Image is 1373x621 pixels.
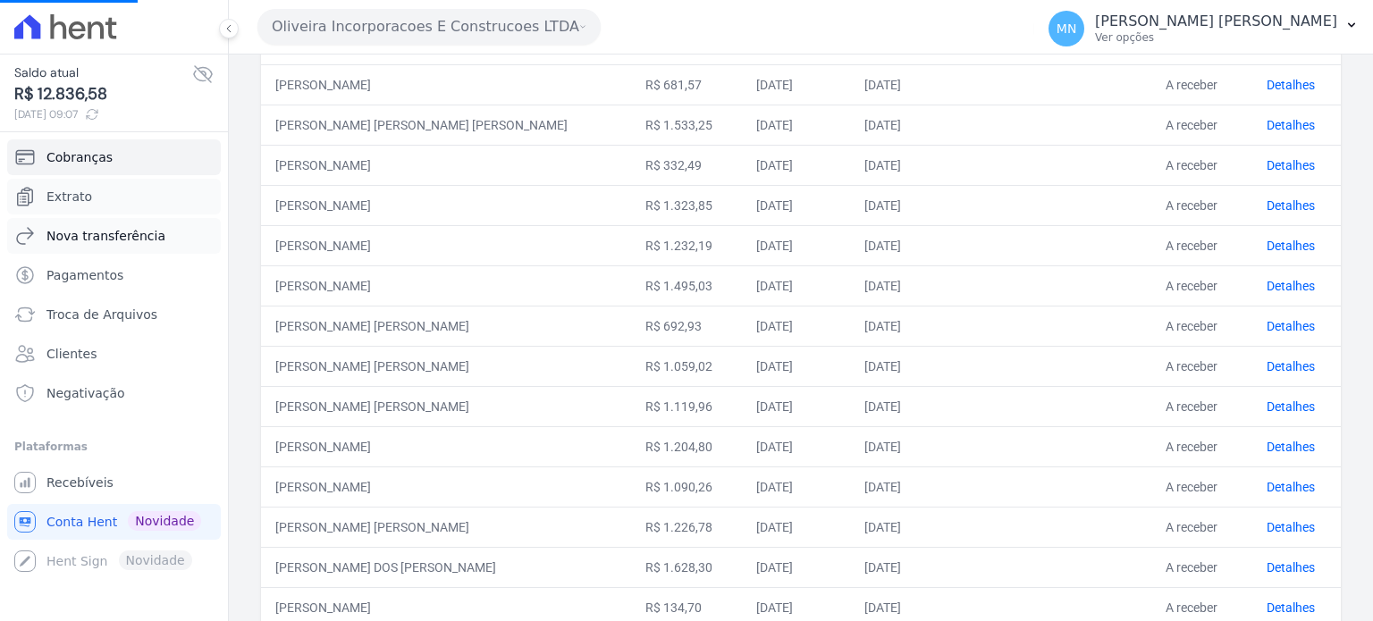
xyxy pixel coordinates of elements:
[742,547,850,587] td: [DATE]
[850,507,973,547] td: [DATE]
[46,148,113,166] span: Cobranças
[631,225,742,265] td: R$ 1.232,19
[1151,507,1252,547] td: A receber
[742,466,850,507] td: [DATE]
[850,426,973,466] td: [DATE]
[631,185,742,225] td: R$ 1.323,85
[14,436,214,457] div: Plataformas
[46,188,92,206] span: Extrato
[631,64,742,105] td: R$ 681,57
[1267,78,1315,92] a: Detalhes
[742,185,850,225] td: [DATE]
[46,474,114,491] span: Recebíveis
[1151,547,1252,587] td: A receber
[1267,600,1315,615] a: Detalhes
[850,64,973,105] td: [DATE]
[261,185,631,225] td: [PERSON_NAME]
[261,225,631,265] td: [PERSON_NAME]
[631,426,742,466] td: R$ 1.204,80
[1267,279,1315,293] a: Detalhes
[631,105,742,145] td: R$ 1.533,25
[742,426,850,466] td: [DATE]
[850,346,973,386] td: [DATE]
[7,179,221,214] a: Extrato
[7,297,221,332] a: Troca de Arquivos
[261,265,631,306] td: [PERSON_NAME]
[631,507,742,547] td: R$ 1.226,78
[1267,399,1315,414] a: Detalhes
[7,504,221,540] a: Conta Hent Novidade
[1151,386,1252,426] td: A receber
[1151,346,1252,386] td: A receber
[1267,560,1315,575] a: Detalhes
[850,225,973,265] td: [DATE]
[1151,466,1252,507] td: A receber
[14,139,214,579] nav: Sidebar
[631,547,742,587] td: R$ 1.628,30
[631,466,742,507] td: R$ 1.090,26
[1095,13,1337,30] p: [PERSON_NAME] [PERSON_NAME]
[850,265,973,306] td: [DATE]
[46,384,125,402] span: Negativação
[1095,30,1337,45] p: Ver opções
[7,465,221,500] a: Recebíveis
[261,507,631,547] td: [PERSON_NAME] [PERSON_NAME]
[46,227,165,245] span: Nova transferência
[1151,306,1252,346] td: A receber
[261,466,631,507] td: [PERSON_NAME]
[850,306,973,346] td: [DATE]
[1151,105,1252,145] td: A receber
[1267,118,1315,132] a: Detalhes
[631,346,742,386] td: R$ 1.059,02
[850,386,973,426] td: [DATE]
[261,386,631,426] td: [PERSON_NAME] [PERSON_NAME]
[1151,426,1252,466] td: A receber
[14,106,192,122] span: [DATE] 09:07
[1151,145,1252,185] td: A receber
[46,345,97,363] span: Clientes
[742,145,850,185] td: [DATE]
[261,105,631,145] td: [PERSON_NAME] [PERSON_NAME] [PERSON_NAME]
[46,513,117,531] span: Conta Hent
[14,82,192,106] span: R$ 12.836,58
[261,547,631,587] td: [PERSON_NAME] DOS [PERSON_NAME]
[1267,158,1315,172] a: Detalhes
[742,346,850,386] td: [DATE]
[742,306,850,346] td: [DATE]
[1267,440,1315,454] a: Detalhes
[7,139,221,175] a: Cobranças
[742,265,850,306] td: [DATE]
[850,547,973,587] td: [DATE]
[1151,265,1252,306] td: A receber
[1267,520,1315,534] a: Detalhes
[7,375,221,411] a: Negativação
[128,511,201,531] span: Novidade
[261,145,631,185] td: [PERSON_NAME]
[742,105,850,145] td: [DATE]
[7,218,221,254] a: Nova transferência
[14,63,192,82] span: Saldo atual
[1034,4,1373,54] button: MN [PERSON_NAME] [PERSON_NAME] Ver opções
[257,9,601,45] button: Oliveira Incorporacoes E Construcoes LTDA
[261,426,631,466] td: [PERSON_NAME]
[1151,185,1252,225] td: A receber
[46,266,123,284] span: Pagamentos
[850,185,973,225] td: [DATE]
[742,225,850,265] td: [DATE]
[850,466,973,507] td: [DATE]
[261,64,631,105] td: [PERSON_NAME]
[631,306,742,346] td: R$ 692,93
[7,257,221,293] a: Pagamentos
[261,306,631,346] td: [PERSON_NAME] [PERSON_NAME]
[1267,239,1315,253] a: Detalhes
[850,145,973,185] td: [DATE]
[742,507,850,547] td: [DATE]
[742,64,850,105] td: [DATE]
[1151,225,1252,265] td: A receber
[1267,480,1315,494] a: Detalhes
[46,306,157,323] span: Troca de Arquivos
[742,386,850,426] td: [DATE]
[1267,319,1315,333] a: Detalhes
[631,145,742,185] td: R$ 332,49
[631,386,742,426] td: R$ 1.119,96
